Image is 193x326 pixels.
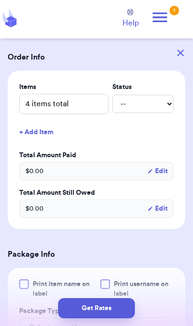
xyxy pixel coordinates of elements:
[114,279,174,299] span: Print username on label
[25,204,44,213] span: $ 0.00
[25,166,44,176] span: $ 0.00
[147,166,168,176] button: Edit
[19,150,174,160] label: Total Amount Paid
[169,6,179,15] div: 1
[112,82,174,92] label: Status
[19,188,174,198] label: Total Amount Still Owed
[8,249,185,260] h3: Package Info
[122,17,139,29] span: Help
[33,279,95,299] span: Print item name on label
[15,122,178,143] button: + Add Item
[8,51,185,63] h3: Order Info
[58,298,135,318] button: Get Rates
[147,204,168,213] button: Edit
[19,82,109,92] label: Items
[122,9,139,29] a: Help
